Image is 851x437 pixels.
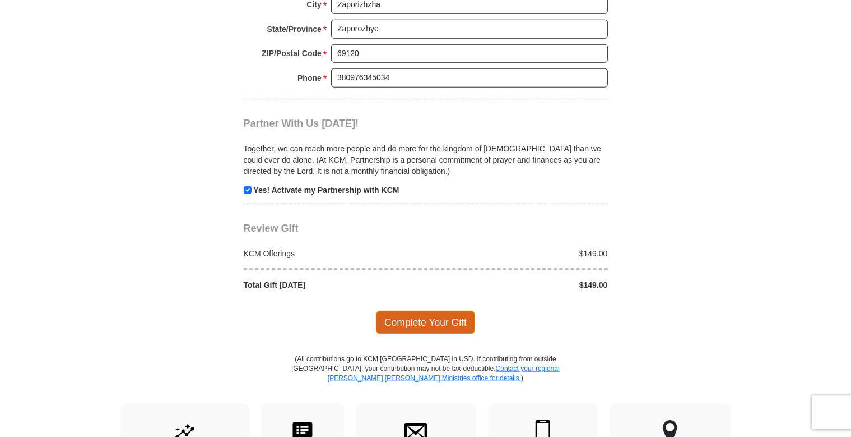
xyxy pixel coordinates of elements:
[426,247,614,259] div: $149.00
[376,310,475,334] span: Complete Your Gift
[262,45,322,61] strong: ZIP/Postal Code
[244,142,608,176] p: Together, we can reach more people and do more for the kingdom of [DEMOGRAPHIC_DATA] than we coul...
[426,279,614,290] div: $149.00
[244,222,299,233] span: Review Gift
[253,185,399,194] strong: Yes! Activate my Partnership with KCM
[238,247,426,259] div: KCM Offerings
[297,70,322,85] strong: Phone
[291,354,560,403] p: (All contributions go to KCM [GEOGRAPHIC_DATA] in USD. If contributing from outside [GEOGRAPHIC_D...
[238,279,426,290] div: Total Gift [DATE]
[244,117,359,128] span: Partner With Us [DATE]!
[267,21,322,36] strong: State/Province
